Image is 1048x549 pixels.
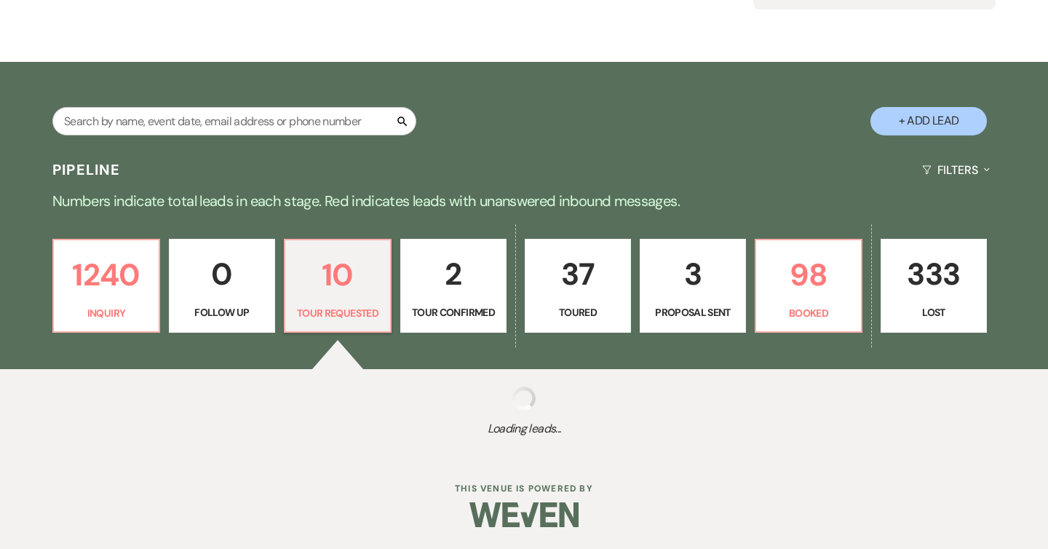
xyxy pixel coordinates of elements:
p: Booked [765,305,852,321]
p: 3 [649,250,737,299]
button: Filters [916,151,996,189]
p: 1240 [63,250,150,299]
p: 2 [410,250,497,299]
a: 98Booked [755,239,862,333]
img: loading spinner [512,387,536,410]
a: 1240Inquiry [52,239,160,333]
p: Toured [534,304,622,320]
p: 10 [294,250,381,299]
p: Lost [890,304,977,320]
a: 0Follow Up [169,239,275,333]
h3: Pipeline [52,159,121,180]
a: 10Tour Requested [284,239,392,333]
img: Weven Logo [469,489,579,540]
a: 37Toured [525,239,631,333]
p: 0 [178,250,266,299]
a: 2Tour Confirmed [400,239,507,333]
a: 3Proposal Sent [640,239,746,333]
p: Inquiry [63,305,150,321]
p: Tour Requested [294,305,381,321]
a: 333Lost [881,239,987,333]
p: Proposal Sent [649,304,737,320]
button: + Add Lead [870,107,987,135]
p: 333 [890,250,977,299]
input: Search by name, event date, email address or phone number [52,107,416,135]
span: Loading leads... [52,420,996,438]
p: Follow Up [178,304,266,320]
p: 37 [534,250,622,299]
p: Tour Confirmed [410,304,497,320]
p: 98 [765,250,852,299]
